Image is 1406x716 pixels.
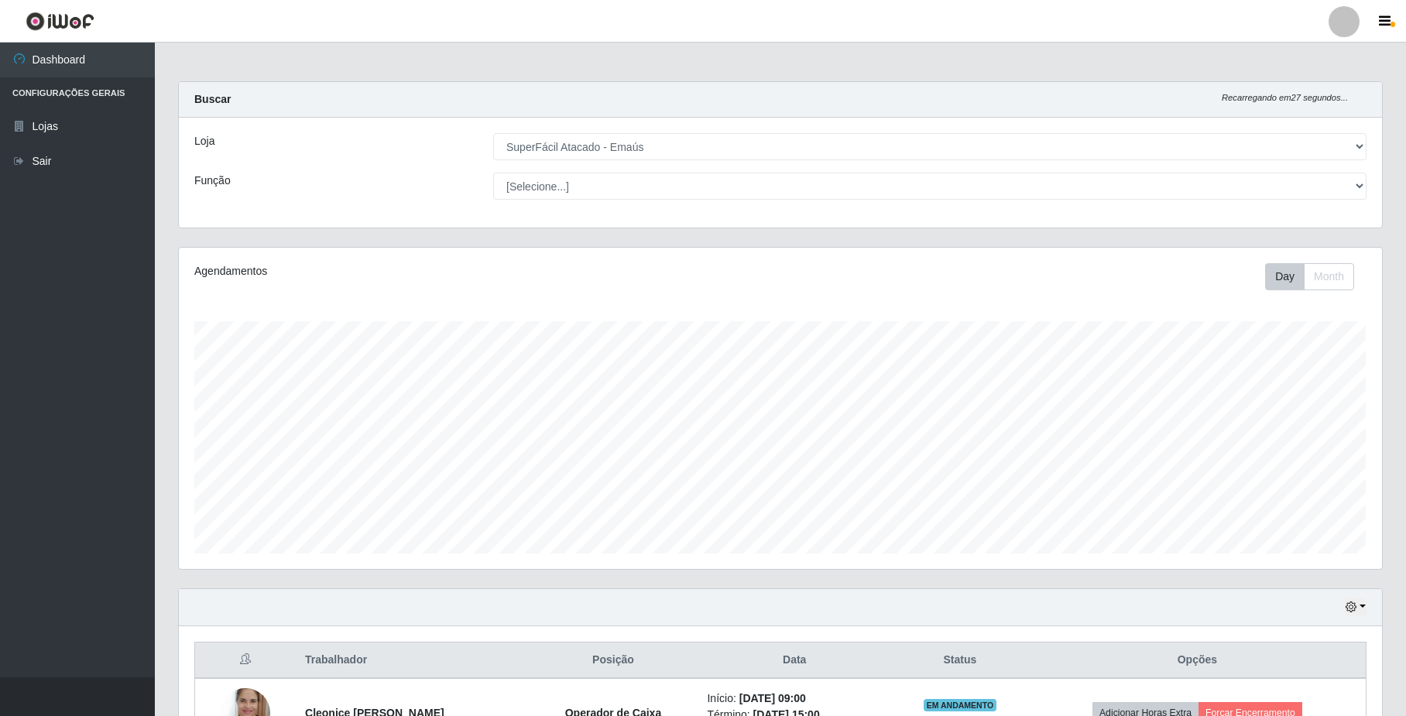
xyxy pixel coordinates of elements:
th: Posição [528,642,698,679]
strong: Buscar [194,93,231,105]
img: CoreUI Logo [26,12,94,31]
div: First group [1265,263,1354,290]
i: Recarregando em 27 segundos... [1222,93,1348,102]
div: Toolbar with button groups [1265,263,1367,290]
th: Data [698,642,891,679]
time: [DATE] 09:00 [739,692,806,704]
div: Agendamentos [194,263,669,279]
th: Status [891,642,1029,679]
th: Opções [1029,642,1367,679]
label: Função [194,173,231,189]
li: Início: [707,690,882,707]
span: EM ANDAMENTO [924,699,997,711]
label: Loja [194,133,214,149]
th: Trabalhador [296,642,528,679]
button: Day [1265,263,1305,290]
button: Month [1304,263,1354,290]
